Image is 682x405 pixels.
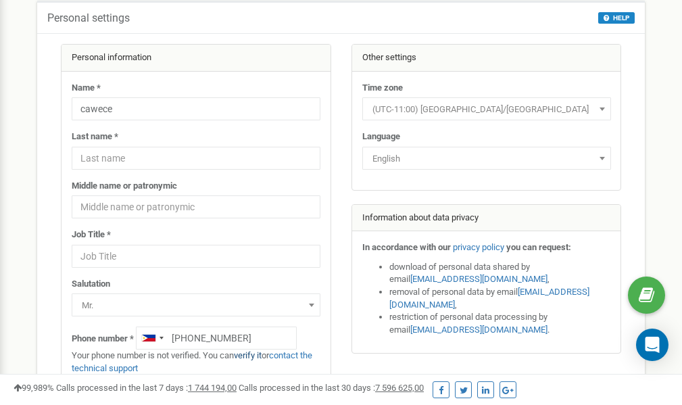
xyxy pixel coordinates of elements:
[389,286,611,311] li: removal of personal data by email ,
[137,327,168,349] div: Telephone country code
[72,130,118,143] label: Last name *
[136,327,297,350] input: +1-800-555-55-55
[72,245,320,268] input: Job Title
[352,45,621,72] div: Other settings
[72,147,320,170] input: Last name
[362,130,400,143] label: Language
[506,242,571,252] strong: you can request:
[375,383,424,393] u: 7 596 625,00
[72,278,110,291] label: Salutation
[76,296,316,315] span: Mr.
[72,97,320,120] input: Name
[239,383,424,393] span: Calls processed in the last 30 days :
[72,180,177,193] label: Middle name or patronymic
[598,12,635,24] button: HELP
[62,45,331,72] div: Personal information
[362,82,403,95] label: Time zone
[362,147,611,170] span: English
[367,149,606,168] span: English
[72,195,320,218] input: Middle name or patronymic
[72,350,320,375] p: Your phone number is not verified. You can or
[72,293,320,316] span: Mr.
[410,325,547,335] a: [EMAIL_ADDRESS][DOMAIN_NAME]
[362,242,451,252] strong: In accordance with our
[56,383,237,393] span: Calls processed in the last 7 days :
[636,329,668,361] div: Open Intercom Messenger
[389,261,611,286] li: download of personal data shared by email ,
[72,333,134,346] label: Phone number *
[453,242,504,252] a: privacy policy
[410,274,547,284] a: [EMAIL_ADDRESS][DOMAIN_NAME]
[72,82,101,95] label: Name *
[234,350,262,360] a: verify it
[72,350,312,373] a: contact the technical support
[367,100,606,119] span: (UTC-11:00) Pacific/Midway
[362,97,611,120] span: (UTC-11:00) Pacific/Midway
[389,287,589,310] a: [EMAIL_ADDRESS][DOMAIN_NAME]
[188,383,237,393] u: 1 744 194,00
[389,311,611,336] li: restriction of personal data processing by email .
[352,205,621,232] div: Information about data privacy
[14,383,54,393] span: 99,989%
[47,12,130,24] h5: Personal settings
[72,229,111,241] label: Job Title *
